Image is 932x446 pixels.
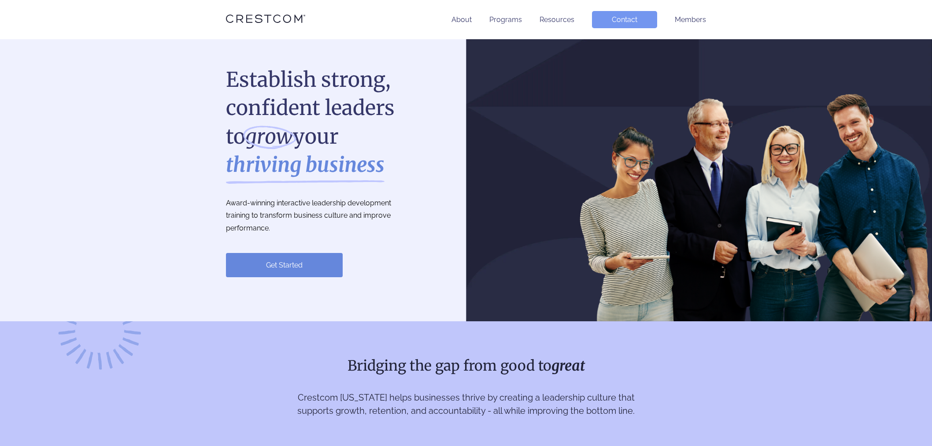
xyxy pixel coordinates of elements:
a: Resources [540,15,574,24]
a: About [451,15,472,24]
a: Members [675,15,706,24]
a: Contact [592,11,657,28]
a: Programs [489,15,522,24]
h1: Establish strong, confident leaders to your [226,66,411,179]
a: Get Started [226,253,343,277]
strong: thriving business [226,151,385,179]
strong: great [551,357,585,375]
p: Award-winning interactive leadership development training to transform business culture and impro... [226,197,411,235]
h2: Bridging the gap from good to [226,357,706,375]
p: Crestcom [US_STATE] helps businesses thrive by creating a leadership culture that supports growth... [293,391,639,417]
i: grow [245,123,293,151]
